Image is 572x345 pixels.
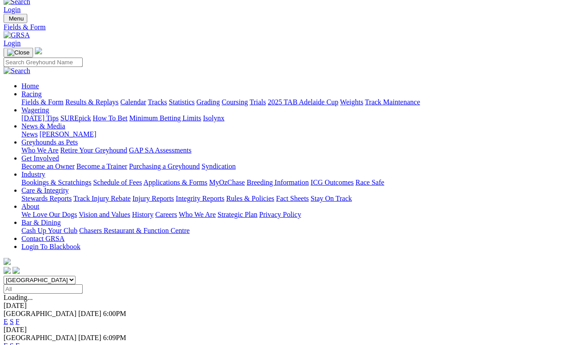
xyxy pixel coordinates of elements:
[21,90,42,98] a: Racing
[60,146,127,154] a: Retire Your Greyhound
[4,326,568,334] div: [DATE]
[155,211,177,218] a: Careers
[4,6,21,13] a: Login
[4,39,21,47] a: Login
[21,130,568,138] div: News & Media
[4,14,27,23] button: Toggle navigation
[21,98,568,106] div: Racing
[365,98,420,106] a: Track Maintenance
[21,82,39,90] a: Home
[21,243,80,250] a: Login To Blackbook
[21,211,77,218] a: We Love Our Dogs
[79,211,130,218] a: Vision and Values
[202,162,236,170] a: Syndication
[93,114,128,122] a: How To Bet
[21,122,65,130] a: News & Media
[21,138,78,146] a: Greyhounds as Pets
[21,219,61,226] a: Bar & Dining
[76,162,127,170] a: Become a Trainer
[39,130,96,138] a: [PERSON_NAME]
[7,49,29,56] img: Close
[21,187,69,194] a: Care & Integrity
[203,114,224,122] a: Isolynx
[93,179,142,186] a: Schedule of Fees
[4,67,30,75] img: Search
[4,31,30,39] img: GRSA
[10,318,14,325] a: S
[4,267,11,274] img: facebook.svg
[218,211,257,218] a: Strategic Plan
[103,310,126,317] span: 6:00PM
[4,318,8,325] a: E
[4,284,83,294] input: Select date
[4,334,76,341] span: [GEOGRAPHIC_DATA]
[120,98,146,106] a: Calendar
[169,98,195,106] a: Statistics
[129,162,200,170] a: Purchasing a Greyhound
[13,267,20,274] img: twitter.svg
[103,334,126,341] span: 6:09PM
[78,310,101,317] span: [DATE]
[21,154,59,162] a: Get Involved
[21,227,568,235] div: Bar & Dining
[132,195,174,202] a: Injury Reports
[226,195,274,202] a: Rules & Policies
[209,179,245,186] a: MyOzChase
[21,98,63,106] a: Fields & Form
[148,98,167,106] a: Tracks
[21,130,38,138] a: News
[79,227,189,234] a: Chasers Restaurant & Function Centre
[21,162,568,170] div: Get Involved
[21,146,568,154] div: Greyhounds as Pets
[197,98,220,106] a: Grading
[132,211,153,218] a: History
[4,302,568,310] div: [DATE]
[259,211,301,218] a: Privacy Policy
[21,227,77,234] a: Cash Up Your Club
[21,195,568,203] div: Care & Integrity
[247,179,309,186] a: Breeding Information
[21,179,91,186] a: Bookings & Scratchings
[21,114,59,122] a: [DATE] Tips
[129,114,201,122] a: Minimum Betting Limits
[311,179,353,186] a: ICG Outcomes
[129,146,192,154] a: GAP SA Assessments
[21,235,64,242] a: Contact GRSA
[4,23,568,31] a: Fields & Form
[21,203,39,210] a: About
[60,114,91,122] a: SUREpick
[16,318,20,325] a: F
[176,195,224,202] a: Integrity Reports
[311,195,352,202] a: Stay On Track
[21,170,45,178] a: Industry
[73,195,130,202] a: Track Injury Rebate
[21,162,75,170] a: Become an Owner
[21,179,568,187] div: Industry
[21,211,568,219] div: About
[222,98,248,106] a: Coursing
[4,48,33,58] button: Toggle navigation
[4,310,76,317] span: [GEOGRAPHIC_DATA]
[21,146,59,154] a: Who We Are
[65,98,118,106] a: Results & Replays
[340,98,363,106] a: Weights
[4,294,33,301] span: Loading...
[21,114,568,122] div: Wagering
[179,211,216,218] a: Who We Are
[21,195,71,202] a: Stewards Reports
[78,334,101,341] span: [DATE]
[355,179,384,186] a: Race Safe
[143,179,207,186] a: Applications & Forms
[21,106,49,114] a: Wagering
[276,195,309,202] a: Fact Sheets
[268,98,338,106] a: 2025 TAB Adelaide Cup
[249,98,266,106] a: Trials
[4,258,11,265] img: logo-grsa-white.png
[35,47,42,54] img: logo-grsa-white.png
[9,15,24,22] span: Menu
[4,58,83,67] input: Search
